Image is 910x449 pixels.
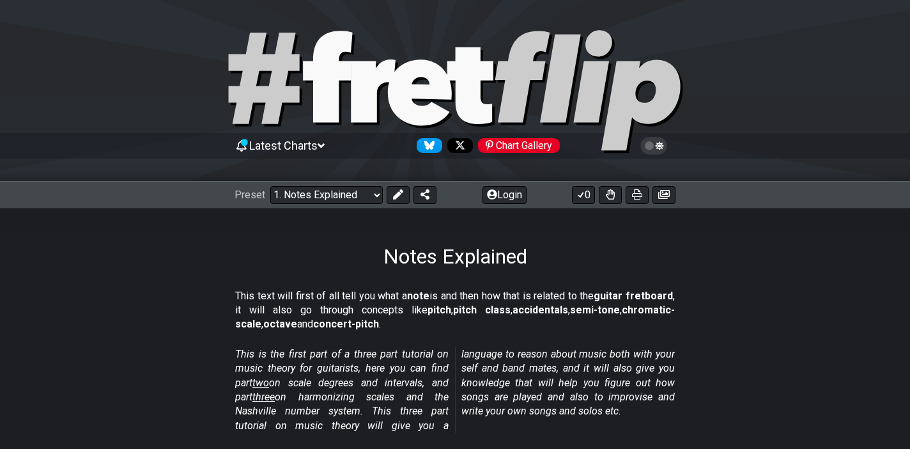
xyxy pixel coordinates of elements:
[572,186,595,204] button: 0
[407,290,429,302] strong: note
[473,138,560,153] a: #fretflip at Pinterest
[252,391,275,403] span: three
[252,377,269,389] span: two
[626,186,649,204] button: Print
[647,140,661,152] span: Toggle light / dark theme
[235,289,675,332] p: This text will first of all tell you what a is and then how that is related to the , it will also...
[599,186,622,204] button: Toggle Dexterity for all fretkits
[478,138,560,153] div: Chart Gallery
[570,304,620,316] strong: semi-tone
[453,304,511,316] strong: pitch class
[594,290,673,302] strong: guitar fretboard
[442,138,473,153] a: Follow #fretflip at X
[428,304,451,316] strong: pitch
[482,186,527,204] button: Login
[652,186,675,204] button: Create image
[249,139,318,152] span: Latest Charts
[270,186,383,204] select: Preset
[412,138,442,153] a: Follow #fretflip at Bluesky
[263,318,297,330] strong: octave
[235,189,265,201] span: Preset
[513,304,568,316] strong: accidentals
[387,186,410,204] button: Edit Preset
[383,244,527,269] h1: Notes Explained
[413,186,436,204] button: Share Preset
[235,348,675,432] em: This is the first part of a three part tutorial on music theory for guitarists, here you can find...
[313,318,379,330] strong: concert-pitch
